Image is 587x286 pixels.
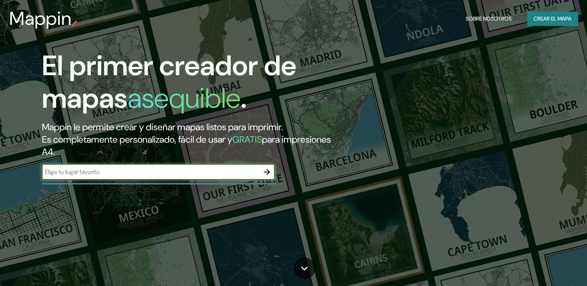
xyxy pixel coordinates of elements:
[128,80,241,116] h1: asequible
[527,12,578,26] button: Crear el mapa
[232,133,262,145] h5: GRATIS
[533,14,571,24] font: Crear el mapa
[466,14,512,24] font: Sobre nosotros
[9,8,72,29] h3: Mappin
[42,50,336,121] h1: El primer creador de mapas .
[42,167,259,176] input: Elige tu lugar favorito
[518,256,578,277] iframe: Help widget launcher
[42,121,336,158] h2: Mappin le permite crear y diseñar mapas listos para imprimir. Es completamente personalizado, fác...
[462,12,515,26] button: Sobre nosotros
[72,20,78,26] img: mappin-pin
